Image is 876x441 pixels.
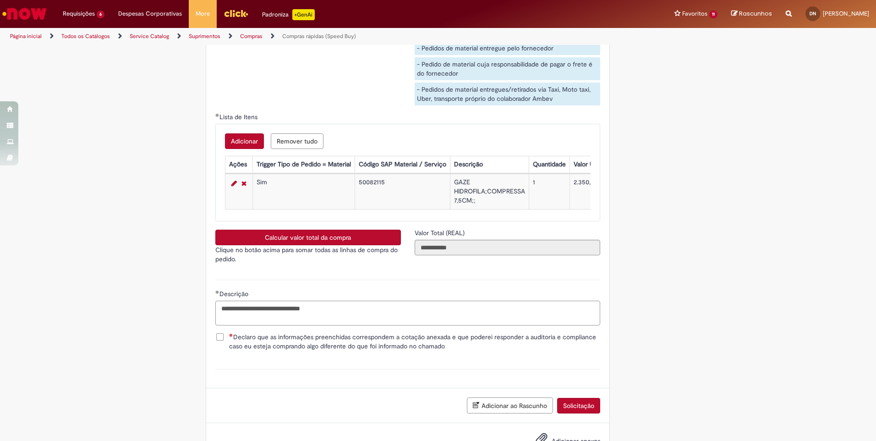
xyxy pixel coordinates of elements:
[63,9,95,18] span: Requisições
[189,33,220,40] a: Suprimentos
[215,301,600,325] textarea: Descrição
[271,133,323,149] button: Remove all rows for Lista de Itens
[569,174,616,209] td: 2.350,00
[450,156,529,173] th: Descrição
[118,9,182,18] span: Despesas Corporativas
[450,174,529,209] td: GAZE HIDROFILA;COMPRESSA 7,5CM;;
[355,156,450,173] th: Código SAP Material / Serviço
[61,33,110,40] a: Todos os Catálogos
[229,178,239,189] a: Editar Linha 1
[415,228,466,237] label: Somente leitura - Valor Total (REAL)
[262,9,315,20] div: Padroniza
[823,10,869,17] span: [PERSON_NAME]
[415,240,600,255] input: Valor Total (REAL)
[415,83,600,105] div: - Pedidos de material entregues/retirados via Taxi, Moto taxi, Uber, transporte próprio do colabo...
[219,113,259,121] span: Lista de Itens
[415,41,600,55] div: - Pedidos de material entregue pelo fornecedor
[97,11,104,18] span: 6
[252,174,355,209] td: Sim
[215,230,401,245] button: Calcular valor total da compra
[810,11,816,17] span: DN
[229,333,233,337] span: Necessários
[130,33,169,40] a: Service Catalog
[252,156,355,173] th: Trigger Tipo de Pedido = Material
[215,113,219,117] span: Obrigatório Preenchido
[415,229,466,237] span: Somente leitura - Valor Total (REAL)
[529,174,569,209] td: 1
[739,9,772,18] span: Rascunhos
[1,5,48,23] img: ServiceNow
[225,156,252,173] th: Ações
[709,11,717,18] span: 11
[282,33,356,40] a: Compras rápidas (Speed Buy)
[731,10,772,18] a: Rascunhos
[229,332,600,351] span: Declaro que as informações preenchidas correspondem a cotação anexada e que poderei responder a a...
[467,397,553,413] button: Adicionar ao Rascunho
[355,174,450,209] td: 50082115
[682,9,707,18] span: Favoritos
[557,398,600,413] button: Solicitação
[215,245,401,264] p: Clique no botão acima para somar todas as linhas de compra do pedido.
[10,33,42,40] a: Página inicial
[529,156,569,173] th: Quantidade
[219,290,250,298] span: Descrição
[196,9,210,18] span: More
[569,156,616,173] th: Valor Unitário
[292,9,315,20] p: +GenAi
[225,133,264,149] button: Add a row for Lista de Itens
[415,57,600,80] div: - Pedido de material cuja responsabilidade de pagar o frete é do fornecedor
[7,28,577,45] ul: Trilhas de página
[224,6,248,20] img: click_logo_yellow_360x200.png
[215,290,219,294] span: Obrigatório Preenchido
[240,33,263,40] a: Compras
[239,178,249,189] a: Remover linha 1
